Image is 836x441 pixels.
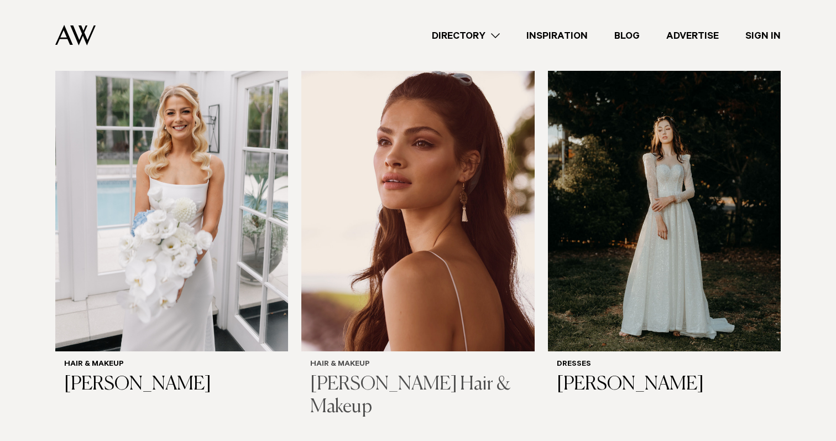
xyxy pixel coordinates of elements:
h3: [PERSON_NAME] [64,373,279,396]
h6: Dresses [557,360,772,370]
h6: Hair & Makeup [310,360,525,370]
h6: Hair & Makeup [64,360,279,370]
img: Auckland Weddings Hair & Makeup | Silvia Pieva [55,38,288,351]
a: Advertise [653,28,732,43]
img: Auckland Weddings Dresses | Jenny Bridal [548,38,781,351]
a: Directory [419,28,513,43]
h3: [PERSON_NAME] Hair & Makeup [310,373,525,419]
a: Blog [601,28,653,43]
h3: [PERSON_NAME] [557,373,772,396]
a: Auckland Weddings Hair & Makeup | Silvia Pieva Hair & Makeup [PERSON_NAME] [55,38,288,405]
a: Auckland Weddings Dresses | Jenny Bridal Dresses [PERSON_NAME] [548,38,781,405]
img: Auckland Weddings Logo [55,25,96,45]
a: Inspiration [513,28,601,43]
a: Sign In [732,28,794,43]
img: Auckland Weddings Hair & Makeup | Rochelle Noble Hair & Makeup [301,38,534,351]
a: Auckland Weddings Hair & Makeup | Rochelle Noble Hair & Makeup Hair & Makeup [PERSON_NAME] Hair &... [301,38,534,428]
